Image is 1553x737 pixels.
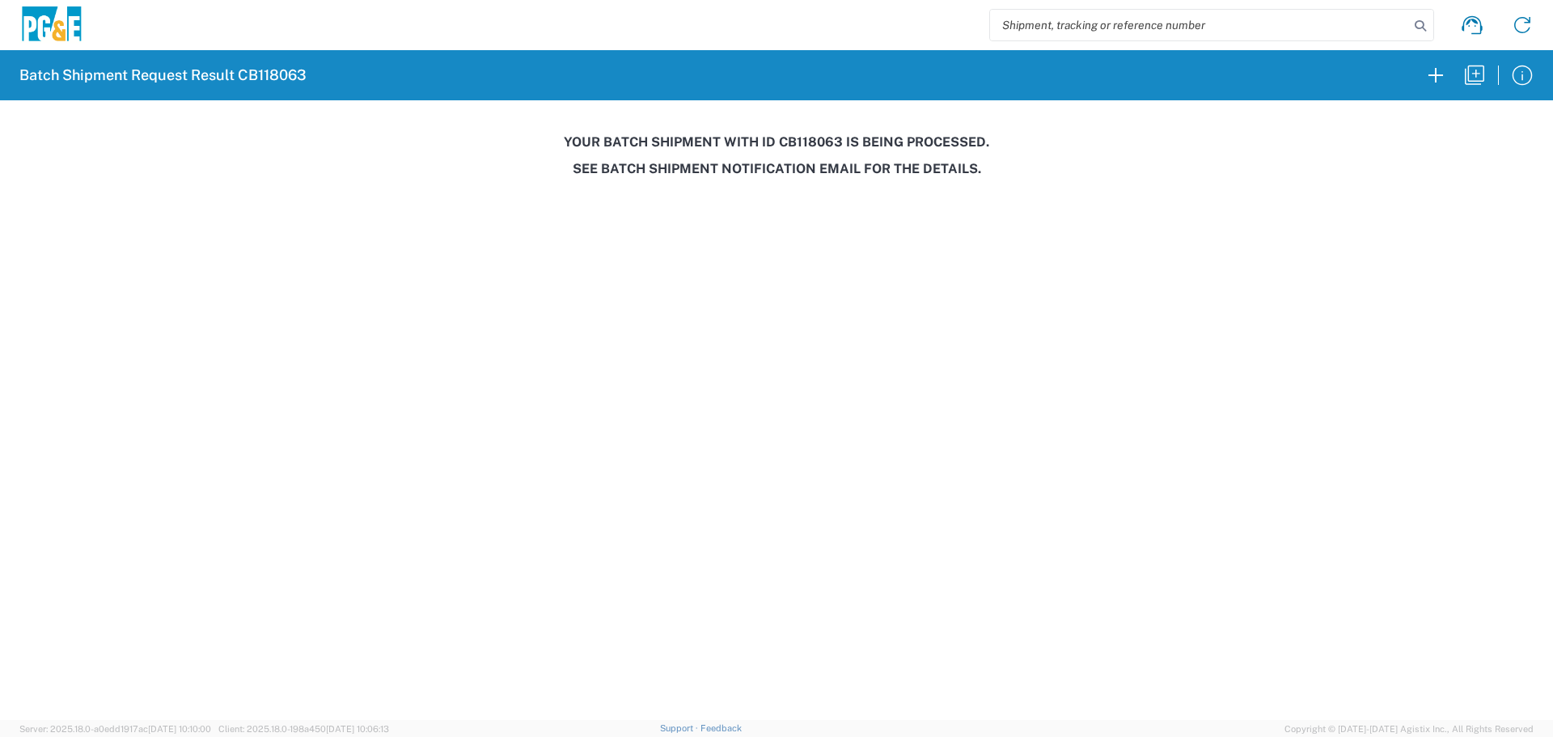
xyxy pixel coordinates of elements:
[19,6,84,44] img: pge
[660,723,700,733] a: Support
[700,723,742,733] a: Feedback
[218,724,389,734] span: Client: 2025.18.0-198a450
[19,66,307,85] h2: Batch Shipment Request Result CB118063
[990,10,1409,40] input: Shipment, tracking or reference number
[11,134,1542,150] h3: Your batch shipment with id CB118063 is being processed.
[19,724,211,734] span: Server: 2025.18.0-a0edd1917ac
[326,724,389,734] span: [DATE] 10:06:13
[1284,722,1534,736] span: Copyright © [DATE]-[DATE] Agistix Inc., All Rights Reserved
[148,724,211,734] span: [DATE] 10:10:00
[11,161,1542,176] h3: See Batch Shipment Notification email for the details.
